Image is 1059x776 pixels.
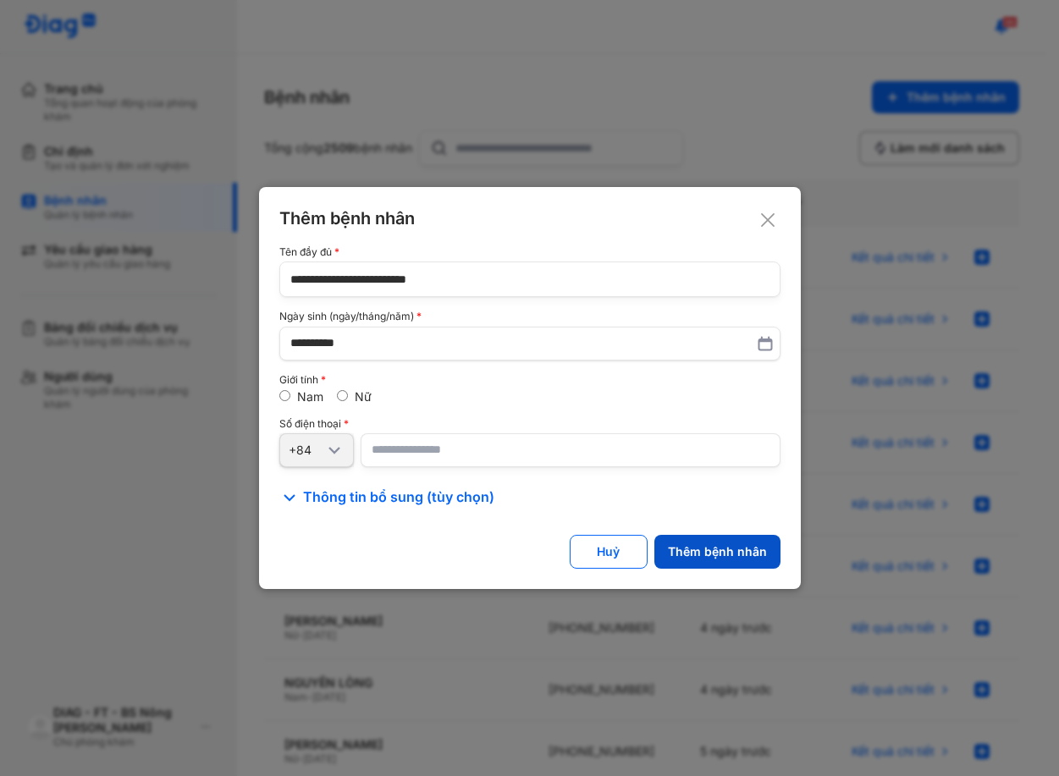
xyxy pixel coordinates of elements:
[279,246,780,258] div: Tên đầy đủ
[570,535,648,569] button: Huỷ
[355,389,372,404] label: Nữ
[303,487,494,508] span: Thông tin bổ sung (tùy chọn)
[297,389,323,404] label: Nam
[279,207,780,229] div: Thêm bệnh nhân
[279,374,780,386] div: Giới tính
[289,443,324,458] div: +84
[279,418,780,430] div: Số điện thoại
[668,544,767,559] div: Thêm bệnh nhân
[279,311,780,322] div: Ngày sinh (ngày/tháng/năm)
[654,535,780,569] button: Thêm bệnh nhân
